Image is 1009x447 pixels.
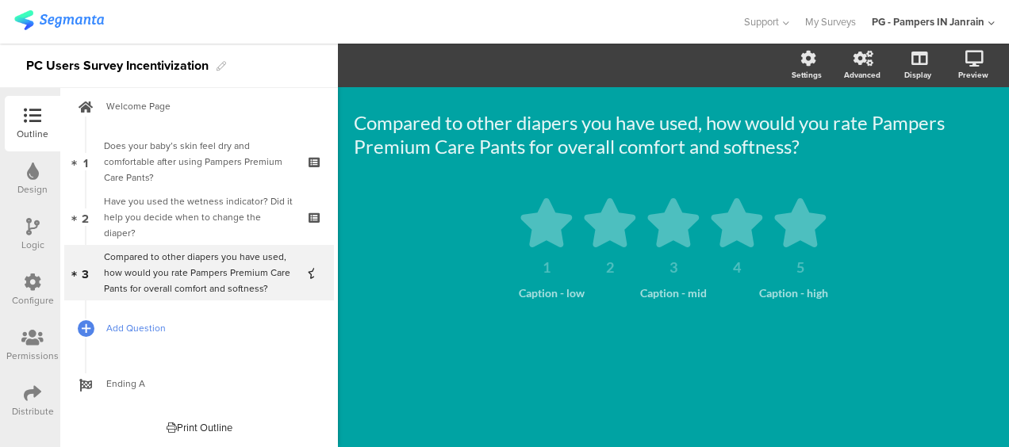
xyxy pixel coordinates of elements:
span: Welcome Page [106,98,309,114]
span: 2 [82,208,89,226]
a: Welcome Page [64,78,334,134]
div: Distribute [12,404,54,418]
div: Does your baby’s skin feel dry and comfortable after using Pampers Premium Care Pants? [104,138,293,185]
span: Support [744,14,779,29]
div: 1 [519,260,574,274]
span: Caption - mid [640,286,707,300]
span: 3 [82,264,89,281]
div: Preview [958,69,988,81]
a: 3 Compared to other diapers you have used, how would you rate Pampers Premium Care Pants for over... [64,245,334,300]
div: 3 [646,260,701,274]
div: Design [17,182,48,197]
div: Settings [792,69,822,81]
span: Caption - low [519,286,585,300]
img: segmanta logo [14,10,104,30]
div: Print Outline [167,420,232,435]
div: 5 [773,260,828,274]
span: Add Question [106,320,309,336]
a: Ending A [64,356,334,411]
div: Outline [17,127,48,141]
div: PC Users Survey Incentivization [26,53,209,78]
span: 1 [83,153,88,170]
div: Permissions [6,349,59,363]
div: Compared to other diapers you have used, how would you rate Pampers Premium Care Pants for overal... [104,249,293,296]
div: 2 [582,260,638,274]
p: Compared to other diapers you have used, how would you rate Pampers Premium Care Pants for overal... [354,111,993,159]
div: 4 [709,260,765,274]
div: Have you used the wetness indicator? Did it help you decide when to change the diaper? [104,193,293,241]
div: Configure [12,293,54,308]
div: Display [904,69,931,81]
a: 1 Does your baby’s skin feel dry and comfortable after using Pampers Premium Care Pants? [64,134,334,189]
div: Advanced [844,69,880,81]
span: Ending A [106,376,309,392]
a: 2 Have you used the wetness indicator? Did it help you decide when to change the diaper? [64,189,334,245]
div: PG - Pampers IN Janrain [872,14,984,29]
span: Caption - high [759,286,828,300]
div: Logic [21,238,44,252]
